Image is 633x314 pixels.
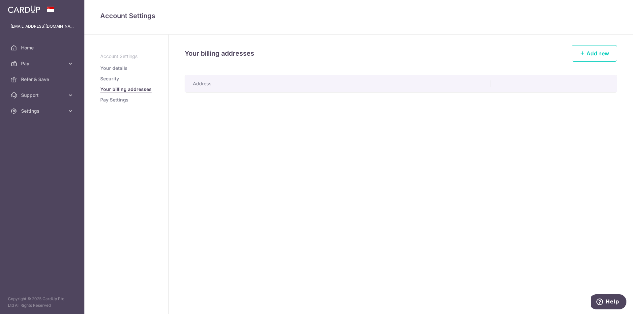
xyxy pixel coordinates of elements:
[15,5,28,11] span: Help
[21,44,65,51] span: Home
[8,5,40,13] img: CardUp
[591,294,626,311] iframe: Opens a widget where you can find more information
[21,60,65,67] span: Pay
[100,11,617,21] h4: Account Settings
[185,48,254,59] h4: Your billing addresses
[587,50,609,57] span: Add new
[21,76,65,83] span: Refer & Save
[185,75,491,92] th: Address
[100,65,128,71] a: Your details
[100,86,152,93] a: Your billing addresses
[100,75,119,82] a: Security
[11,23,74,30] p: [EMAIL_ADDRESS][DOMAIN_NAME]
[100,97,129,103] a: Pay Settings
[21,108,65,114] span: Settings
[100,53,153,60] p: Account Settings
[572,45,617,62] a: Add new
[21,92,65,99] span: Support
